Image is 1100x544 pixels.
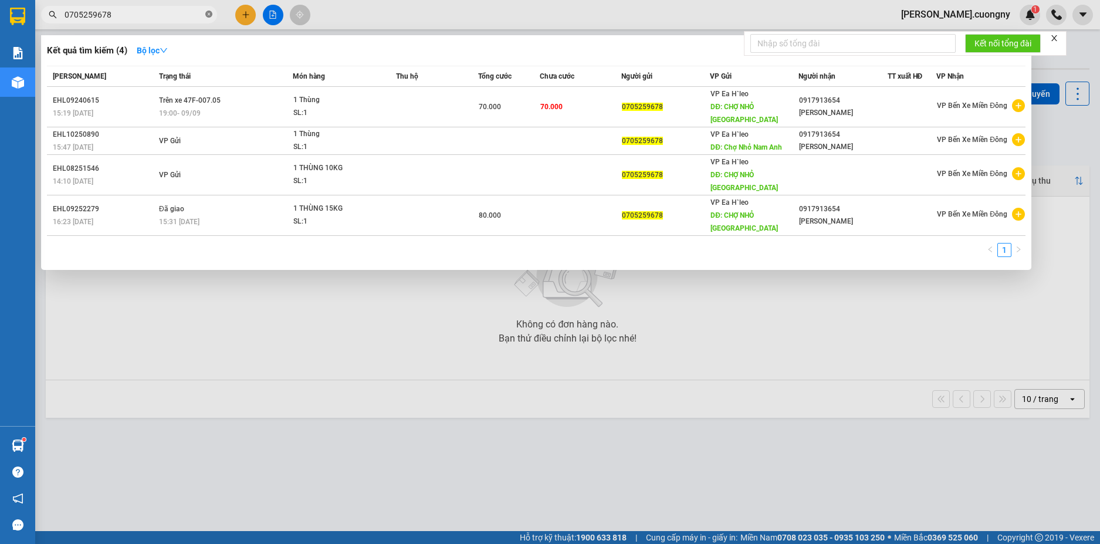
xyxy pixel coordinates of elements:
[799,203,886,215] div: 0917913654
[137,46,168,55] strong: Bộ lọc
[159,171,181,179] span: VP Gửi
[396,72,418,80] span: Thu hộ
[998,244,1011,256] a: 1
[710,103,778,124] span: DĐ: CHỢ NHỎ [GEOGRAPHIC_DATA]
[974,37,1031,50] span: Kết nối tổng đài
[160,46,168,55] span: down
[540,72,574,80] span: Chưa cước
[798,72,835,80] span: Người nhận
[622,103,663,111] span: 0705259678
[478,72,512,80] span: Tổng cước
[799,215,886,228] div: [PERSON_NAME]
[540,103,563,111] span: 70.000
[710,198,749,207] span: VP Ea H`leo
[159,205,184,213] span: Đã giao
[159,218,199,226] span: 15:31 [DATE]
[937,170,1007,178] span: VP Bến Xe Miền Đông
[983,243,997,257] button: left
[293,202,381,215] div: 1 THÙNG 15KG
[965,34,1041,53] button: Kết nối tổng đài
[53,72,106,80] span: [PERSON_NAME]
[936,72,964,80] span: VP Nhận
[799,141,886,153] div: [PERSON_NAME]
[53,129,155,141] div: EHL10250890
[293,175,381,188] div: SL: 1
[622,137,663,145] span: 0705259678
[710,158,749,166] span: VP Ea H`leo
[1011,243,1025,257] li: Next Page
[53,109,93,117] span: 15:19 [DATE]
[293,141,381,154] div: SL: 1
[53,203,155,215] div: EHL09252279
[987,246,994,253] span: left
[621,72,652,80] span: Người gửi
[127,41,177,60] button: Bộ lọcdown
[10,8,25,25] img: logo-vxr
[12,519,23,531] span: message
[937,136,1007,144] span: VP Bến Xe Miền Đông
[1011,243,1025,257] button: right
[1015,246,1022,253] span: right
[710,143,782,151] span: DĐ: Chợ Nhỏ Nam Anh
[12,76,24,89] img: warehouse-icon
[799,107,886,119] div: [PERSON_NAME]
[1012,167,1025,180] span: plus-circle
[750,34,956,53] input: Nhập số tổng đài
[983,243,997,257] li: Previous Page
[53,177,93,185] span: 14:10 [DATE]
[1050,34,1058,42] span: close
[53,143,93,151] span: 15:47 [DATE]
[53,94,155,107] div: EHL09240615
[710,130,749,138] span: VP Ea H`leo
[159,96,221,104] span: Trên xe 47F-007.05
[12,467,23,478] span: question-circle
[22,438,26,441] sup: 1
[12,440,24,452] img: warehouse-icon
[710,211,778,232] span: DĐ: CHỢ NHỎ [GEOGRAPHIC_DATA]
[12,493,23,504] span: notification
[49,11,57,19] span: search
[1012,208,1025,221] span: plus-circle
[159,137,181,145] span: VP Gửi
[53,163,155,175] div: EHL08251546
[937,210,1007,218] span: VP Bến Xe Miền Đông
[293,72,325,80] span: Món hàng
[710,171,778,192] span: DĐ: CHỢ NHỎ [GEOGRAPHIC_DATA]
[293,94,381,107] div: 1 Thùng
[293,107,381,120] div: SL: 1
[710,72,732,80] span: VP Gửi
[205,11,212,18] span: close-circle
[799,129,886,141] div: 0917913654
[1012,133,1025,146] span: plus-circle
[159,109,201,117] span: 19:00 - 09/09
[479,103,501,111] span: 70.000
[293,215,381,228] div: SL: 1
[205,9,212,21] span: close-circle
[293,128,381,141] div: 1 Thùng
[888,72,923,80] span: TT xuất HĐ
[159,72,191,80] span: Trạng thái
[47,45,127,57] h3: Kết quả tìm kiếm ( 4 )
[997,243,1011,257] li: 1
[53,218,93,226] span: 16:23 [DATE]
[1012,99,1025,112] span: plus-circle
[65,8,203,21] input: Tìm tên, số ĐT hoặc mã đơn
[799,94,886,107] div: 0917913654
[710,90,749,98] span: VP Ea H`leo
[937,102,1007,110] span: VP Bến Xe Miền Đông
[293,162,381,175] div: 1 THÙNG 10KG
[622,211,663,219] span: 0705259678
[622,171,663,179] span: 0705259678
[12,47,24,59] img: solution-icon
[479,211,501,219] span: 80.000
